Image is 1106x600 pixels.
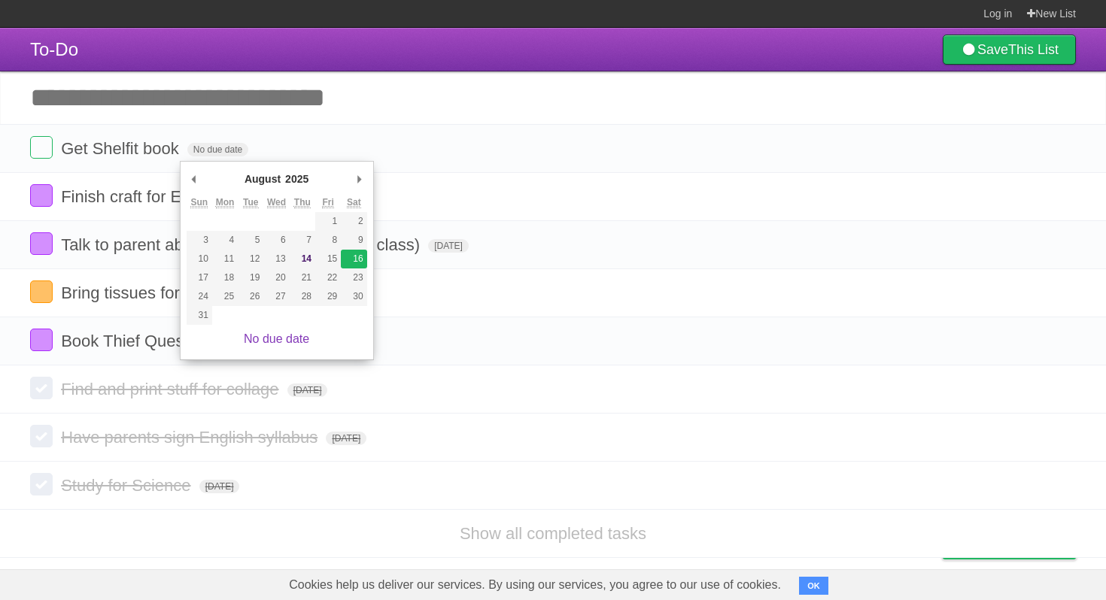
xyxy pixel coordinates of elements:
label: Done [30,473,53,495]
span: Talk to parent about organization (for math class) [61,235,424,254]
a: Show all completed tasks [460,524,646,543]
abbr: Saturday [347,197,361,208]
button: 28 [290,287,315,306]
label: Done [30,232,53,255]
button: 9 [341,231,366,250]
span: Book Thief Questions [61,332,223,350]
button: 26 [238,287,263,306]
button: 4 [212,231,238,250]
span: Cookies help us deliver our services. By using our services, you agree to our use of cookies. [274,570,796,600]
span: Have parents sign English syllabus [61,428,321,447]
button: 21 [290,268,315,287]
label: Done [30,280,53,303]
button: 13 [263,250,289,268]
div: August [242,168,283,190]
button: 23 [341,268,366,287]
span: [DATE] [199,480,240,493]
button: 16 [341,250,366,268]
button: Previous Month [187,168,202,190]
button: 22 [315,268,341,287]
button: 2 [341,212,366,231]
abbr: Monday [216,197,235,208]
button: Next Month [352,168,367,190]
button: 5 [238,231,263,250]
span: Buy me a coffee [974,532,1068,559]
button: 14 [290,250,315,268]
label: Done [30,377,53,399]
span: No due date [187,143,248,156]
button: 12 [238,250,263,268]
button: 17 [187,268,212,287]
abbr: Friday [322,197,333,208]
button: 25 [212,287,238,306]
button: 15 [315,250,341,268]
span: To-Do [30,39,78,59]
label: Done [30,425,53,447]
button: 18 [212,268,238,287]
abbr: Sunday [190,197,208,208]
button: 29 [315,287,341,306]
a: No due date [244,332,309,345]
button: 8 [315,231,341,250]
span: [DATE] [326,432,366,445]
button: 3 [187,231,212,250]
button: 24 [187,287,212,306]
span: Bring tissues for section [61,283,241,302]
label: Done [30,329,53,351]
button: 1 [315,212,341,231]
span: [DATE] [287,383,328,397]
button: 7 [290,231,315,250]
label: Done [30,184,53,207]
span: Find and print stuff for collage [61,380,282,398]
span: Get Shelfit book [61,139,183,158]
abbr: Wednesday [267,197,286,208]
div: 2025 [283,168,311,190]
b: This List [1008,42,1059,57]
button: 10 [187,250,212,268]
abbr: Thursday [294,197,311,208]
button: 11 [212,250,238,268]
span: Finish craft for English [61,187,229,206]
a: SaveThis List [943,35,1076,65]
button: OK [799,577,828,595]
span: Study for Science [61,476,194,495]
button: 30 [341,287,366,306]
abbr: Tuesday [243,197,258,208]
button: 20 [263,268,289,287]
button: 27 [263,287,289,306]
button: 6 [263,231,289,250]
label: Done [30,136,53,159]
span: [DATE] [428,239,469,253]
button: 31 [187,306,212,325]
button: 19 [238,268,263,287]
